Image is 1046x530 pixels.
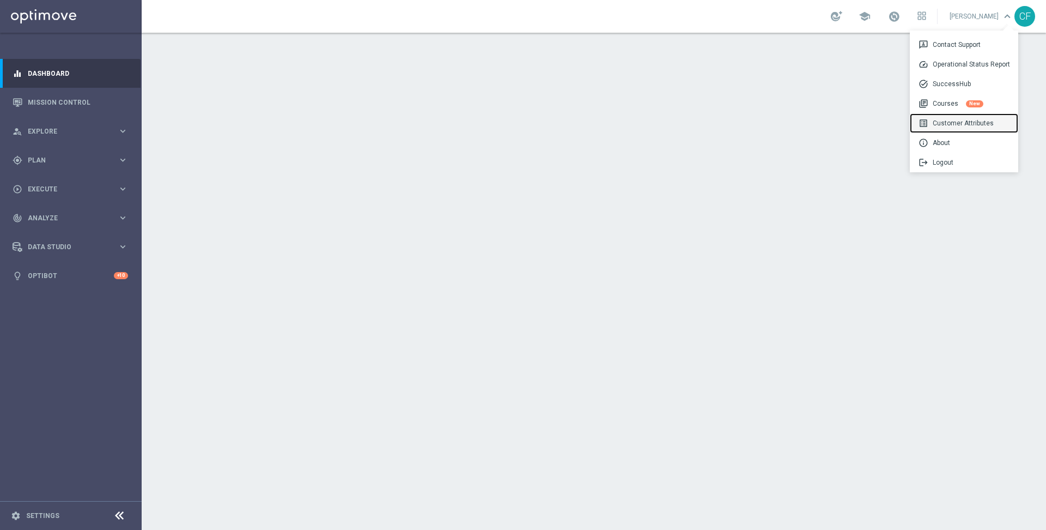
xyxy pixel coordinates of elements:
button: person_search Explore keyboard_arrow_right [12,127,129,136]
div: Operational Status Report [910,55,1018,74]
a: Dashboard [28,59,128,88]
div: New [966,100,983,107]
div: SuccessHub [910,74,1018,94]
span: keyboard_arrow_down [1001,10,1013,22]
button: lightbulb Optibot +10 [12,272,129,280]
a: library_booksCoursesNew [910,94,1018,113]
div: Analyze [13,213,118,223]
div: Customer Attributes [910,113,1018,133]
i: keyboard_arrow_right [118,184,128,194]
a: Settings [26,513,59,519]
span: speed [919,59,933,69]
div: Courses [910,94,1018,113]
div: Plan [13,155,118,165]
div: Data Studio [13,242,118,252]
div: About [910,133,1018,153]
i: keyboard_arrow_right [118,213,128,223]
div: Optibot [13,261,128,290]
div: Dashboard [13,59,128,88]
span: library_books [919,99,933,109]
i: person_search [13,127,22,136]
i: lightbulb [13,271,22,281]
span: task_alt [919,79,933,89]
i: keyboard_arrow_right [118,155,128,165]
button: gps_fixed Plan keyboard_arrow_right [12,156,129,165]
button: Data Studio keyboard_arrow_right [12,243,129,251]
i: equalizer [13,69,22,79]
i: track_changes [13,213,22,223]
i: keyboard_arrow_right [118,242,128,252]
a: list_altCustomer Attributes [910,113,1018,133]
a: task_altSuccessHub [910,74,1018,94]
button: equalizer Dashboard [12,69,129,78]
button: Mission Control [12,98,129,107]
span: Execute [28,186,118,192]
span: info [919,138,933,148]
a: speedOperational Status Report [910,55,1018,74]
div: Execute [13,184,118,194]
div: CF [1014,6,1035,27]
div: Explore [13,127,118,136]
i: gps_fixed [13,155,22,165]
button: play_circle_outline Execute keyboard_arrow_right [12,185,129,194]
i: keyboard_arrow_right [118,126,128,136]
a: logoutLogout [910,153,1018,172]
a: [PERSON_NAME]keyboard_arrow_down 3pContact Support speedOperational Status Report task_altSuccess... [948,8,1014,25]
span: Explore [28,128,118,135]
span: list_alt [919,118,933,128]
div: Logout [910,153,1018,172]
a: Mission Control [28,88,128,117]
div: Mission Control [13,88,128,117]
a: Optibot [28,261,114,290]
span: school [859,10,871,22]
div: Contact Support [910,35,1018,55]
a: infoAbout [910,133,1018,153]
span: Plan [28,157,118,164]
div: +10 [114,272,128,279]
i: settings [11,511,21,521]
span: 3p [919,40,933,50]
span: logout [919,158,933,167]
a: 3pContact Support [910,35,1018,55]
span: Data Studio [28,244,118,250]
button: track_changes Analyze keyboard_arrow_right [12,214,129,222]
i: play_circle_outline [13,184,22,194]
span: Analyze [28,215,118,221]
